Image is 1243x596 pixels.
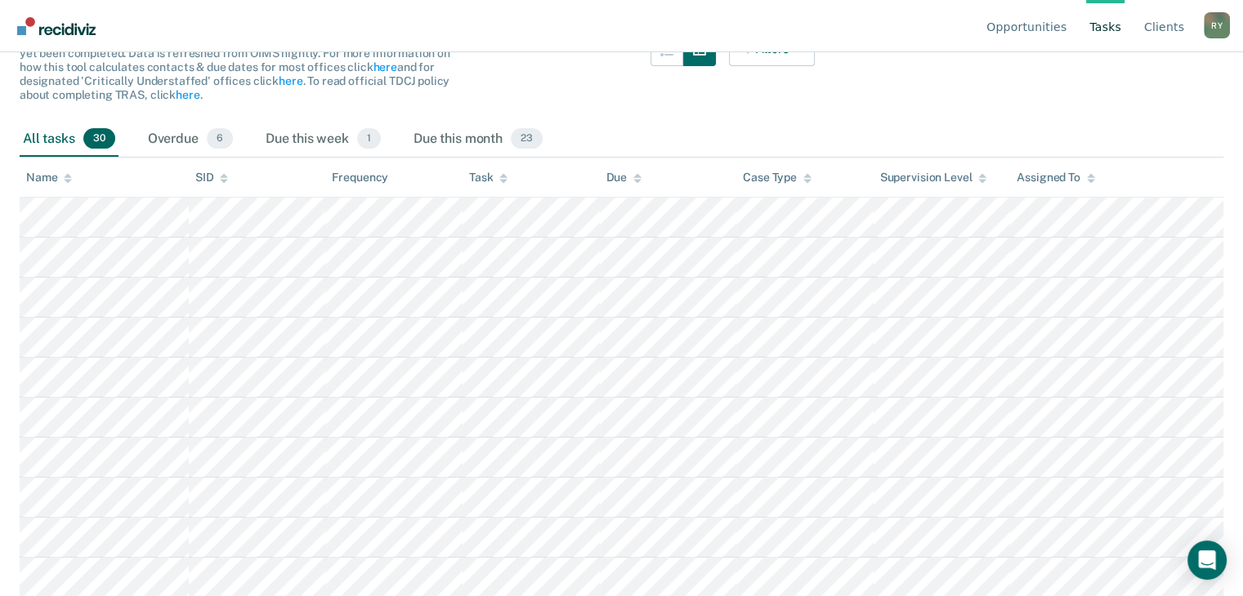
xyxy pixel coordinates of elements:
[511,128,543,149] span: 23
[20,122,118,158] div: All tasks30
[1187,540,1227,580] div: Open Intercom Messenger
[195,171,229,185] div: SID
[279,74,302,87] a: here
[20,33,450,101] span: The clients listed below have upcoming requirements due this month that have not yet been complet...
[262,122,384,158] div: Due this week1
[17,17,96,35] img: Recidiviz
[469,171,507,185] div: Task
[743,171,812,185] div: Case Type
[606,171,642,185] div: Due
[1017,171,1094,185] div: Assigned To
[145,122,236,158] div: Overdue6
[880,171,987,185] div: Supervision Level
[176,88,199,101] a: here
[26,171,72,185] div: Name
[332,171,388,185] div: Frequency
[410,122,546,158] div: Due this month23
[83,128,115,149] span: 30
[1204,12,1230,38] button: Profile dropdown button
[373,60,396,73] a: here
[357,128,381,149] span: 1
[1204,12,1230,38] div: R Y
[207,128,233,149] span: 6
